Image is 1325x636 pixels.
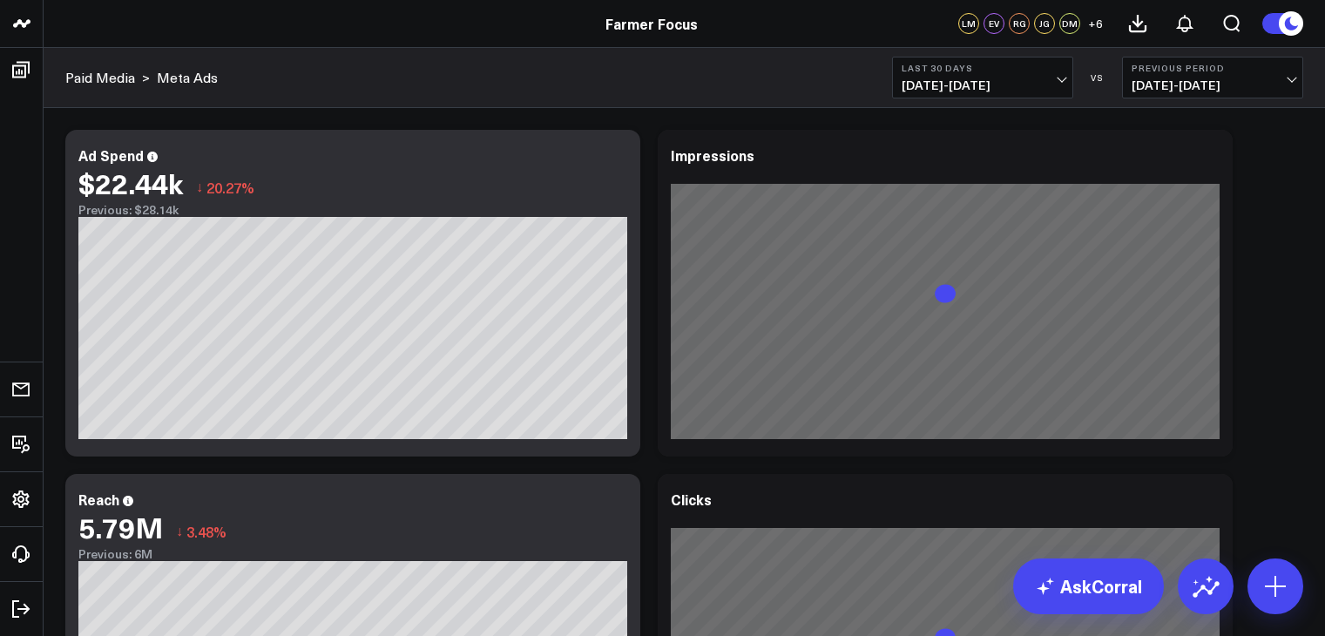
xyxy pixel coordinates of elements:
[1034,13,1055,34] div: JG
[605,14,698,33] a: Farmer Focus
[902,63,1064,73] b: Last 30 Days
[157,68,218,87] a: Meta Ads
[78,511,163,543] div: 5.79M
[78,203,627,217] div: Previous: $28.14k
[984,13,1004,34] div: EV
[1122,57,1303,98] button: Previous Period[DATE]-[DATE]
[1009,13,1030,34] div: RG
[65,68,135,87] a: Paid Media
[1059,13,1080,34] div: DM
[196,176,203,199] span: ↓
[78,167,183,199] div: $22.44k
[1085,13,1105,34] button: +6
[671,490,712,509] div: Clicks
[1013,558,1164,614] a: AskCorral
[206,178,254,197] span: 20.27%
[902,78,1064,92] span: [DATE] - [DATE]
[1132,78,1294,92] span: [DATE] - [DATE]
[176,520,183,543] span: ↓
[958,13,979,34] div: LM
[1088,17,1103,30] span: + 6
[1132,63,1294,73] b: Previous Period
[78,490,119,509] div: Reach
[78,547,627,561] div: Previous: 6M
[65,68,150,87] div: >
[1082,72,1113,83] div: VS
[892,57,1073,98] button: Last 30 Days[DATE]-[DATE]
[78,145,144,165] div: Ad Spend
[671,145,754,165] div: Impressions
[186,522,226,541] span: 3.48%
